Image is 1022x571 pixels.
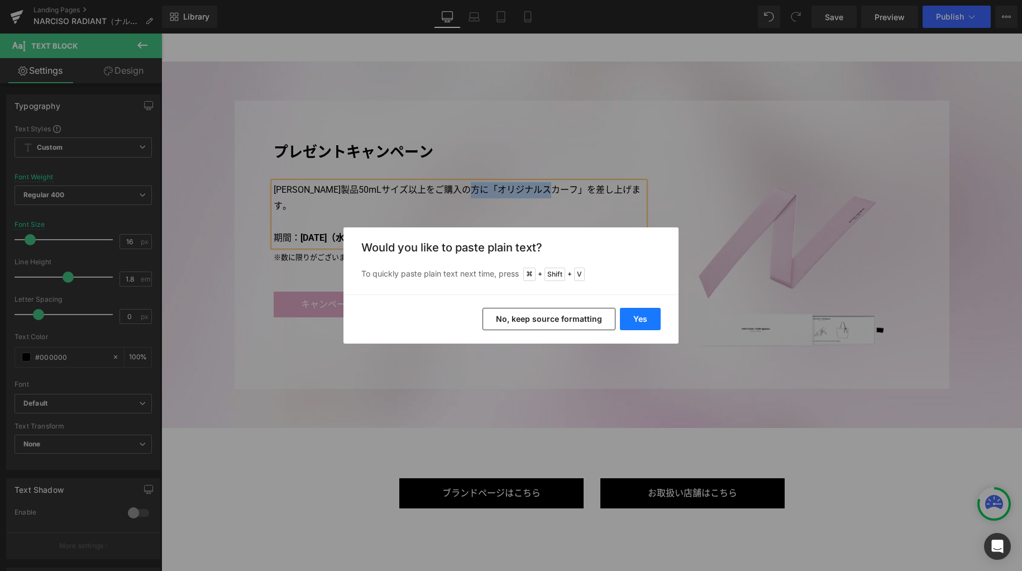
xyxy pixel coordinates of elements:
div: Open Intercom Messenger [984,533,1011,560]
p: 期間： [112,197,484,213]
a: ブランドページはこちら [238,445,422,475]
img: オリジナルスカーフ [515,149,744,316]
span: Shift [545,268,565,281]
span: お取扱い店舗はこちら [486,454,576,465]
span: + [538,269,542,280]
p: ※数に限りがございます。お品切れの際はご容赦願います。 [112,218,484,230]
p: [PERSON_NAME]製品50mLサイズ以上をご購入の方に「オリジナルスカーフ」を差し上げます。 [112,149,484,181]
a: お取扱い店舗はこちら [439,445,623,475]
strong: [DATE]（水）～ 数量なくなり次第終了 [139,199,293,210]
span: キャンペーン対象製品はこちら [140,265,265,276]
button: No, keep source formatting [483,308,615,330]
h3: Would you like to paste plain text? [361,241,661,254]
span: ブランドページはこちら [281,454,379,465]
a: キャンペーン対象製品はこちら [112,258,292,284]
span: + [567,269,572,280]
button: Yes [620,308,661,330]
p: To quickly paste plain text next time, press [361,268,661,281]
span: V [574,268,585,281]
h3: プレゼントキャンペーン [112,106,749,132]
